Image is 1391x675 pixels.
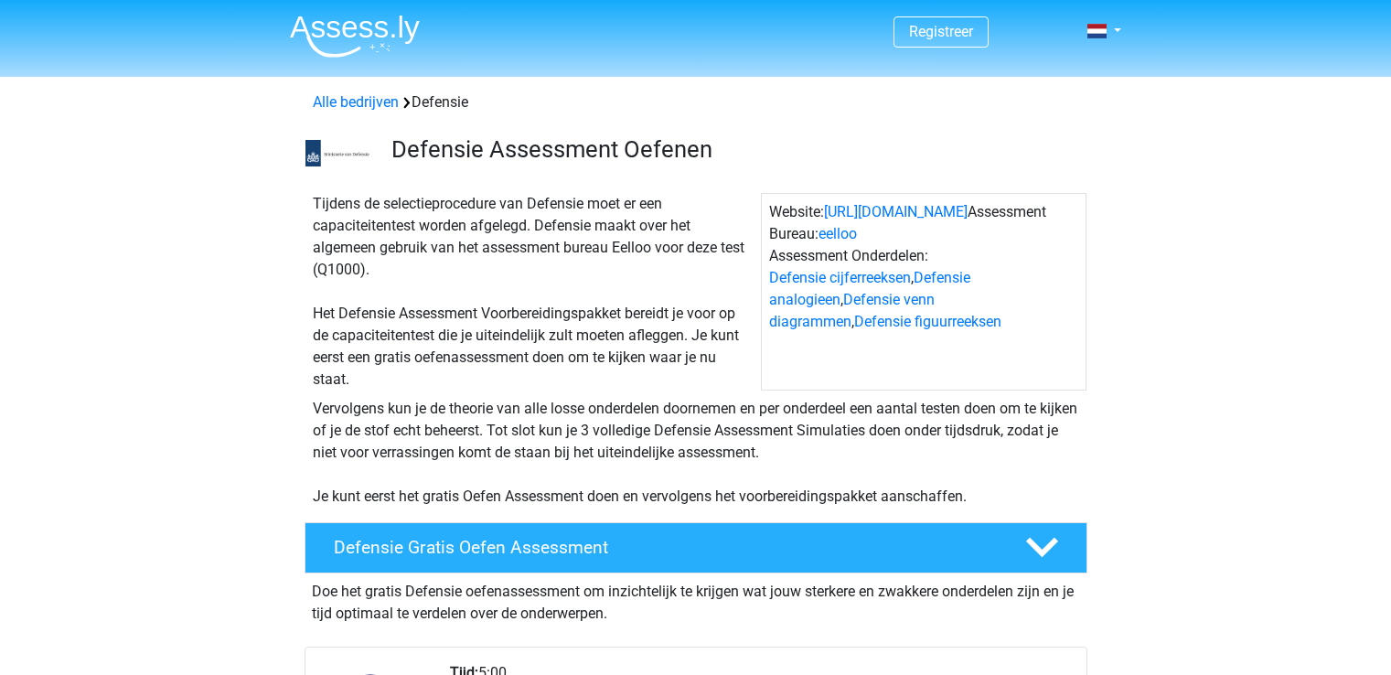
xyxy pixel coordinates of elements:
a: eelloo [819,225,857,242]
a: Defensie cijferreeksen [769,269,911,286]
img: Assessly [290,15,420,58]
a: Defensie analogieen [769,269,970,308]
a: Defensie figuurreeksen [854,313,1001,330]
div: Vervolgens kun je de theorie van alle losse onderdelen doornemen en per onderdeel een aantal test... [305,398,1086,508]
a: Alle bedrijven [313,93,399,111]
div: Website: Assessment Bureau: Assessment Onderdelen: , , , [761,193,1086,391]
h3: Defensie Assessment Oefenen [391,135,1073,164]
div: Doe het gratis Defensie oefenassessment om inzichtelijk te krijgen wat jouw sterkere en zwakkere ... [305,573,1087,625]
a: Registreer [909,23,973,40]
a: Defensie Gratis Oefen Assessment [297,522,1095,573]
div: Defensie [305,91,1086,113]
a: [URL][DOMAIN_NAME] [824,203,968,220]
h4: Defensie Gratis Oefen Assessment [334,537,996,558]
div: Tijdens de selectieprocedure van Defensie moet er een capaciteitentest worden afgelegd. Defensie ... [305,193,761,391]
a: Defensie venn diagrammen [769,291,935,330]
